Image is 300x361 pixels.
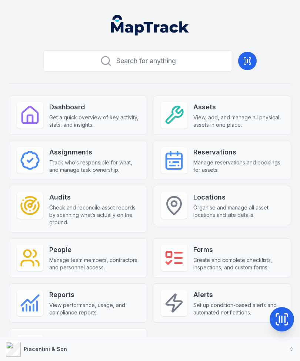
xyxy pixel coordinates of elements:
strong: Assets [193,102,283,112]
a: ReportsView performance, usage, and compliance reports. [9,283,147,323]
strong: Dashboard [49,102,139,112]
strong: Locations [193,192,283,202]
span: Get a quick overview of key activity, stats, and insights. [49,114,139,129]
nav: Global [102,15,198,35]
span: Manage team members, contractors, and personnel access. [49,256,139,271]
span: View performance, usage, and compliance reports. [49,302,139,316]
strong: Alerts [193,290,283,300]
span: Search for anything [116,56,176,66]
span: Create and complete checklists, inspections, and custom forms. [193,256,283,271]
a: FormsCreate and complete checklists, inspections, and custom forms. [153,238,291,277]
span: Organise and manage all asset locations and site details. [193,204,283,219]
strong: Piacentini & Son [24,346,67,352]
span: Set up condition-based alerts and automated notifications. [193,302,283,316]
a: ReservationsManage reservations and bookings for assets. [153,141,291,180]
strong: Assignments [49,147,139,157]
a: LocationsOrganise and manage all asset locations and site details. [153,186,291,225]
a: AssignmentsTrack who’s responsible for what, and manage task ownership. [9,141,147,180]
span: Check and reconcile asset records by scanning what’s actually on the ground. [49,204,139,226]
a: AssetsView, add, and manage all physical assets in one place. [153,96,291,135]
button: Search for anything [43,50,232,72]
a: AlertsSet up condition-based alerts and automated notifications. [153,283,291,323]
strong: Reports [49,290,139,300]
strong: Settings [49,335,139,345]
strong: Forms [193,245,283,255]
span: Track who’s responsible for what, and manage task ownership. [49,159,139,174]
strong: Reservations [193,147,283,157]
strong: People [49,245,139,255]
a: DashboardGet a quick overview of key activity, stats, and insights. [9,96,147,135]
strong: Audits [49,192,139,202]
span: View, add, and manage all physical assets in one place. [193,114,283,129]
a: AuditsCheck and reconcile asset records by scanning what’s actually on the ground. [9,186,147,232]
a: PeopleManage team members, contractors, and personnel access. [9,238,147,277]
span: Manage reservations and bookings for assets. [193,159,283,174]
